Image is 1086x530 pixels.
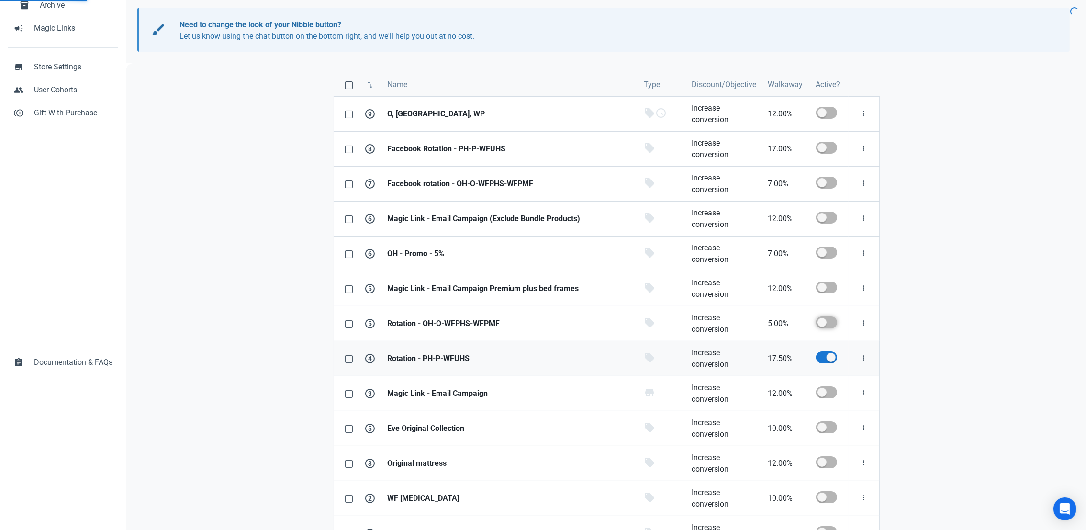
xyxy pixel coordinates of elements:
[381,481,638,516] a: WF [MEDICAL_DATA]
[387,388,633,399] strong: Magic Link - Email Campaign
[365,459,375,468] span: 3
[151,22,166,37] span: brush
[686,202,762,236] a: Increase conversion
[34,107,112,119] span: Gift With Purchase
[381,132,638,166] a: Facebook Rotation - PH-P-WFUHS
[179,19,1045,42] p: Let us know using the chat button on the bottom right, and we'll help you out at no cost.
[8,17,118,40] a: campaignMagic Links
[644,387,656,398] span: store
[1053,497,1076,520] div: Open Intercom Messenger
[14,84,23,94] span: people
[365,319,375,328] span: 5
[387,318,633,329] strong: Rotation - OH-O-WFPHS-WFPMF
[14,23,23,32] span: campaign
[381,341,638,376] a: Rotation - PH-P-WFUHS
[686,271,762,306] a: Increase conversion
[381,446,638,481] a: Original mattress
[381,202,638,236] a: Magic Link - Email Campaign (Exclude Bundle Products)
[762,167,810,201] a: 7.00%
[644,79,661,90] span: Type
[34,357,112,368] span: Documentation & FAQs
[381,237,638,271] a: OH - Promo - 5%
[686,376,762,411] a: Increase conversion
[762,202,810,236] a: 12.00%
[365,144,375,154] span: 8
[387,248,633,259] strong: OH - Promo - 5%
[686,306,762,341] a: Increase conversion
[762,446,810,481] a: 12.00%
[686,411,762,446] a: Increase conversion
[365,179,375,189] span: 7
[762,341,810,376] a: 17.50%
[762,237,810,271] a: 7.00%
[381,306,638,341] a: Rotation - OH-O-WFPHS-WFPMF
[816,79,840,90] span: Active?
[644,177,656,189] span: local_offer
[686,237,762,271] a: Increase conversion
[381,271,638,306] a: Magic Link - Email Campaign Premium plus bed frames
[686,167,762,201] a: Increase conversion
[365,109,375,119] span: 9
[365,424,375,433] span: 5
[365,284,375,293] span: 5
[762,97,810,131] a: 12.00%
[686,341,762,376] a: Increase conversion
[762,481,810,516] a: 10.00%
[387,79,407,90] span: Name
[387,458,633,469] strong: Original mattress
[387,108,633,120] strong: O, [GEOGRAPHIC_DATA], WP
[8,79,118,101] a: peopleUser Cohorts
[387,353,633,364] strong: Rotation - PH-P-WFUHS
[762,271,810,306] a: 12.00%
[381,411,638,446] a: Eve Original Collection
[644,107,656,119] span: local_offer
[381,376,638,411] a: Magic Link - Email Campaign
[387,178,633,190] strong: Facebook rotation - OH-O-WFPHS-WFPMF
[686,97,762,131] a: Increase conversion
[768,79,803,90] span: Walkaway
[34,84,112,96] span: User Cohorts
[644,142,656,154] span: local_offer
[387,283,633,294] strong: Magic Link - Email Campaign Premium plus bed frames
[644,422,656,433] span: local_offer
[644,317,656,328] span: local_offer
[644,492,656,503] span: local_offer
[762,411,810,446] a: 10.00%
[179,20,341,29] b: Need to change the look of your Nibble button?
[365,389,375,398] span: 3
[366,80,374,89] span: swap_vert
[365,249,375,259] span: 6
[686,132,762,166] a: Increase conversion
[8,56,118,79] a: storeStore Settings
[644,352,656,363] span: local_offer
[387,143,633,155] strong: Facebook Rotation - PH-P-WFUHS
[644,247,656,259] span: local_offer
[381,97,638,131] a: O, [GEOGRAPHIC_DATA], WP
[762,306,810,341] a: 5.00%
[644,457,656,468] span: local_offer
[644,212,656,224] span: local_offer
[34,23,112,34] span: Magic Links
[387,423,633,434] strong: Eve Original Collection
[365,494,375,503] span: 2
[365,214,375,224] span: 6
[387,493,633,504] strong: WF [MEDICAL_DATA]
[14,61,23,71] span: store
[365,354,375,363] span: 4
[381,167,638,201] a: Facebook rotation - OH-O-WFPHS-WFPMF
[387,213,633,225] strong: Magic Link - Email Campaign (Exclude Bundle Products)
[762,376,810,411] a: 12.00%
[656,107,667,119] span: schedule
[692,79,757,90] span: Discount/Objective
[34,61,112,73] span: Store Settings
[14,357,23,366] span: assignment
[8,351,118,374] a: assignmentDocumentation & FAQs
[14,107,23,117] span: control_point_duplicate
[8,101,118,124] a: control_point_duplicateGift With Purchase
[644,282,656,293] span: local_offer
[686,481,762,516] a: Increase conversion
[762,132,810,166] a: 17.00%
[686,446,762,481] a: Increase conversion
